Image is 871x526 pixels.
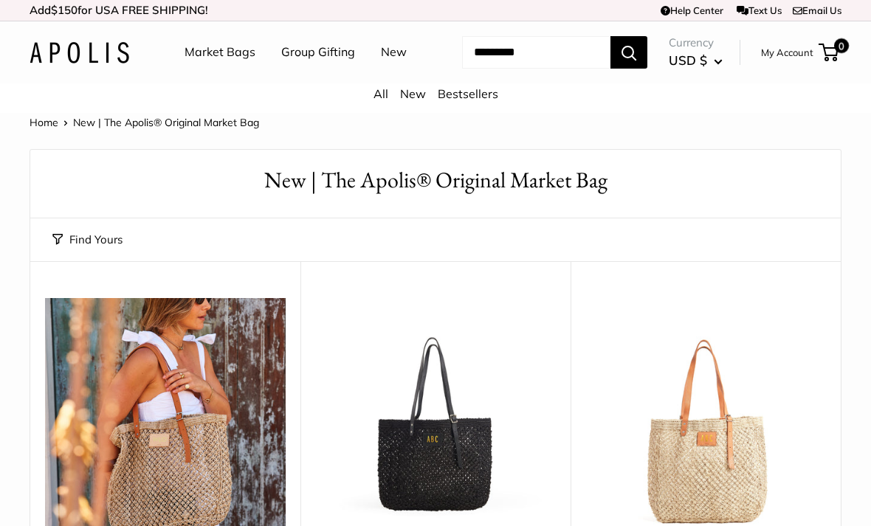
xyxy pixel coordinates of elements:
a: Help Center [661,4,723,16]
a: 0 [820,44,839,61]
button: Find Yours [52,229,123,250]
a: My Account [761,44,813,61]
span: Currency [669,32,723,53]
nav: Breadcrumb [30,113,259,132]
a: New [400,86,426,101]
span: 0 [834,38,849,53]
img: Apolis [30,42,129,63]
a: Email Us [793,4,841,16]
button: USD $ [669,49,723,72]
span: USD $ [669,52,707,68]
a: All [373,86,388,101]
button: Search [610,36,647,69]
a: Text Us [737,4,782,16]
a: Home [30,116,58,129]
a: Group Gifting [281,41,355,63]
input: Search... [462,36,610,69]
h1: New | The Apolis® Original Market Bag [52,165,819,196]
a: Bestsellers [438,86,498,101]
span: $150 [51,3,78,17]
span: New | The Apolis® Original Market Bag [73,116,259,129]
a: New [381,41,407,63]
a: Market Bags [185,41,255,63]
